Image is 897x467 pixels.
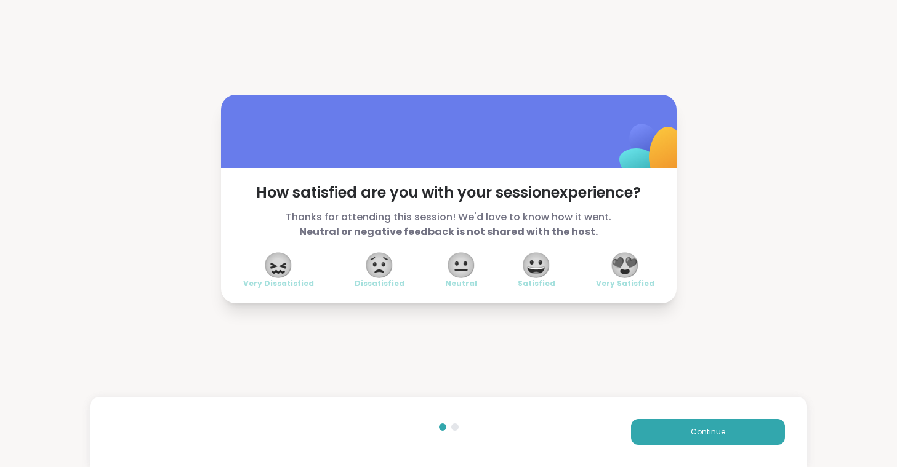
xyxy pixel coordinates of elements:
[609,254,640,276] span: 😍
[521,254,552,276] span: 😀
[243,279,314,289] span: Very Dissatisfied
[691,426,725,437] span: Continue
[355,279,404,289] span: Dissatisfied
[445,279,477,289] span: Neutral
[243,183,654,202] span: How satisfied are you with your session experience?
[446,254,477,276] span: 😐
[364,254,395,276] span: 😟
[590,92,713,214] img: ShareWell Logomark
[596,279,654,289] span: Very Satisfied
[263,254,294,276] span: 😖
[518,279,555,289] span: Satisfied
[631,419,785,445] button: Continue
[299,225,598,239] b: Neutral or negative feedback is not shared with the host.
[243,210,654,239] span: Thanks for attending this session! We'd love to know how it went.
